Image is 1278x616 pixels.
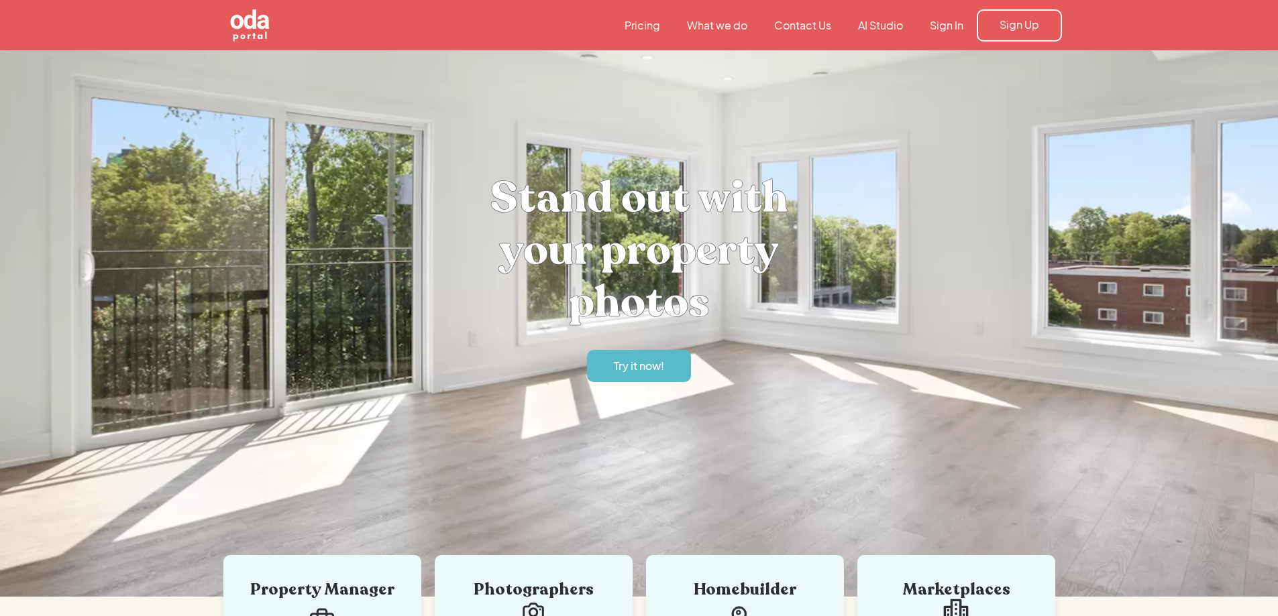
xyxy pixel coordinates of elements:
a: What we do [674,18,761,33]
div: Try it now! [614,359,664,373]
a: Sign In [916,18,977,33]
div: Sign Up [1000,17,1039,32]
div: Homebuilder [666,582,824,598]
h1: Stand out with your property photos [438,172,841,328]
div: Marketplaces [877,582,1035,598]
a: Sign Up [977,9,1062,42]
div: Property Manager [244,582,401,598]
a: Pricing [611,18,674,33]
a: Try it now! [587,350,691,382]
a: Contact Us [761,18,845,33]
a: AI Studio [845,18,916,33]
div: Photographers [455,582,613,598]
a: home [217,8,344,43]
